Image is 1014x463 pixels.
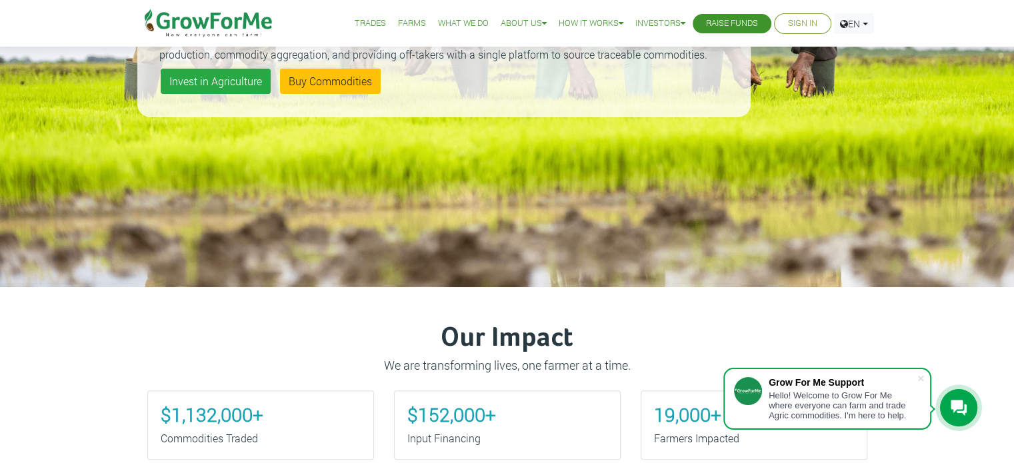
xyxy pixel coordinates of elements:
[501,17,547,31] a: About Us
[788,17,817,31] a: Sign In
[161,402,263,427] b: $1,132,000+
[149,322,865,354] h3: Our Impact
[635,17,685,31] a: Investors
[706,17,758,31] a: Raise Funds
[355,17,386,31] a: Trades
[769,390,917,420] div: Hello! Welcome to Grow For Me where everyone can farm and trade Agric commodities. I'm here to help.
[438,17,489,31] a: What We Do
[407,402,496,427] b: $152,000+
[654,402,721,427] b: 19,000+
[769,377,917,388] div: Grow For Me Support
[161,69,271,94] a: Invest in Agriculture
[149,356,865,374] p: We are transforming lives, one farmer at a time.
[559,17,623,31] a: How it Works
[834,13,874,34] a: EN
[654,430,854,446] p: Farmers Impacted
[398,17,426,31] a: Farms
[407,430,607,446] p: Input Financing
[161,430,361,446] p: Commodities Traded
[280,69,381,94] a: Buy Commodities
